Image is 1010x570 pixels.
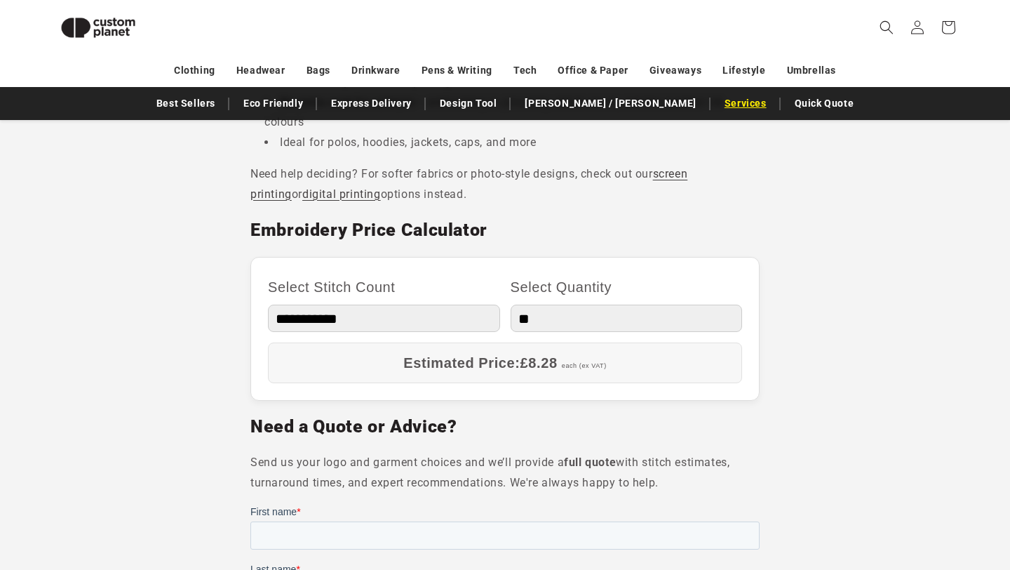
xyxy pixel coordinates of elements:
[49,6,147,50] img: Custom Planet
[513,58,537,83] a: Tech
[871,12,902,43] summary: Search
[268,274,500,300] label: Select Stitch Count
[236,58,285,83] a: Headwear
[324,91,419,116] a: Express Delivery
[787,58,836,83] a: Umbrellas
[518,91,703,116] a: [PERSON_NAME] / [PERSON_NAME]
[307,58,330,83] a: Bags
[264,133,760,153] li: Ideal for polos, hoodies, jackets, caps, and more
[520,355,558,371] span: £8.28
[174,58,215,83] a: Clothing
[558,58,628,83] a: Office & Paper
[149,91,222,116] a: Best Sellers
[250,416,760,438] h2: Need a Quote or Advice?
[268,343,742,383] div: Estimated Price:
[718,91,774,116] a: Services
[788,91,861,116] a: Quick Quote
[511,274,743,300] label: Select Quantity
[562,362,607,369] span: each (ex VAT)
[433,91,504,116] a: Design Tool
[422,58,492,83] a: Pens & Writing
[722,58,765,83] a: Lifestyle
[250,219,760,241] h2: Embroidery Price Calculator
[564,456,616,469] strong: full quote
[351,58,400,83] a: Drinkware
[769,418,1010,570] iframe: Chat Widget
[236,91,310,116] a: Eco Friendly
[250,453,760,493] p: Send us your logo and garment choices and we’ll provide a with stitch estimates, turnaround times...
[250,164,760,205] p: Need help deciding? For softer fabrics or photo-style designs, check out our or options instead.
[302,187,381,201] a: digital printing
[649,58,701,83] a: Giveaways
